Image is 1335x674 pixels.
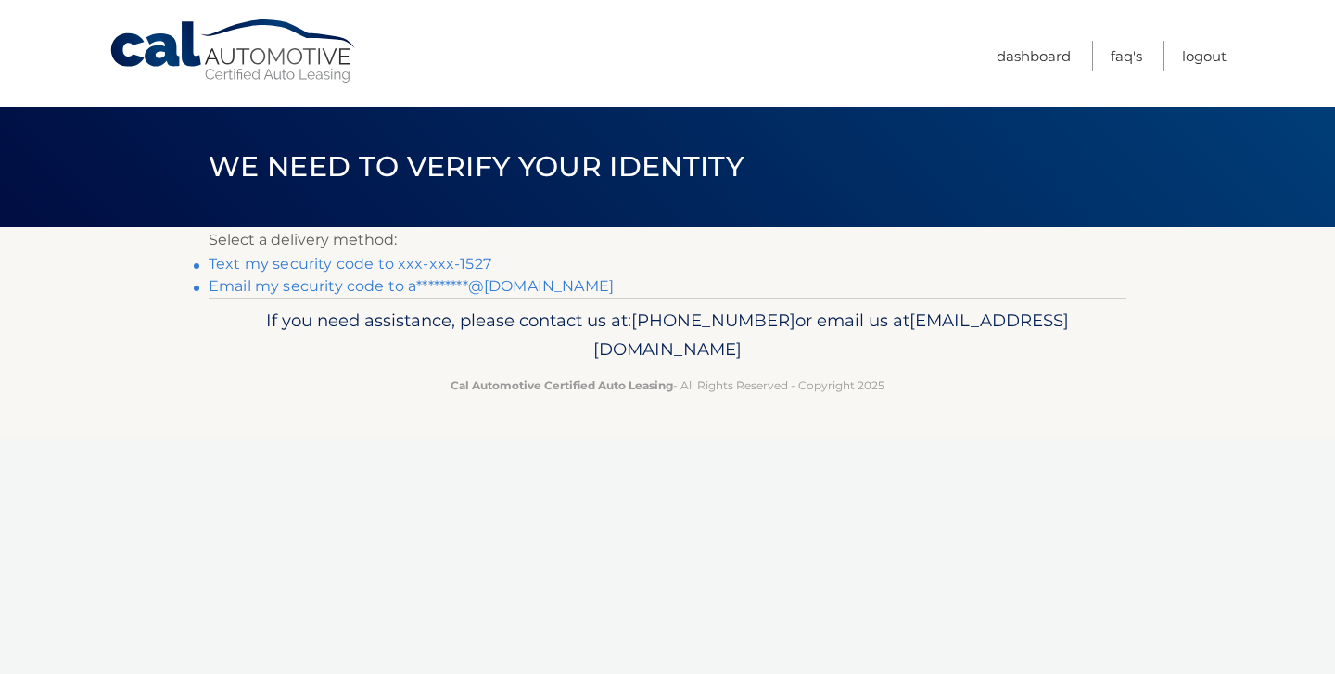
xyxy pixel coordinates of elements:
[1182,41,1227,71] a: Logout
[997,41,1071,71] a: Dashboard
[221,306,1114,365] p: If you need assistance, please contact us at: or email us at
[221,375,1114,395] p: - All Rights Reserved - Copyright 2025
[209,227,1126,253] p: Select a delivery method:
[108,19,359,84] a: Cal Automotive
[451,378,673,392] strong: Cal Automotive Certified Auto Leasing
[209,255,491,273] a: Text my security code to xxx-xxx-1527
[209,149,744,184] span: We need to verify your identity
[209,277,614,295] a: Email my security code to a*********@[DOMAIN_NAME]
[1111,41,1142,71] a: FAQ's
[631,310,795,331] span: [PHONE_NUMBER]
